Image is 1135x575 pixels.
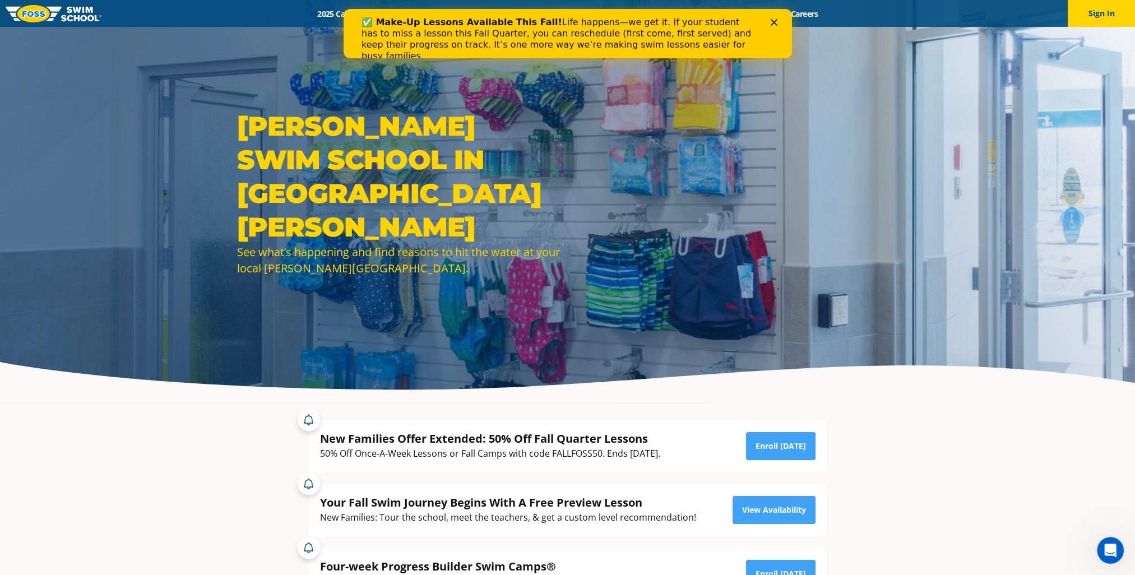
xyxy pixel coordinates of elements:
[425,8,523,19] a: Swim Path® Program
[378,8,425,19] a: Schools
[427,10,438,17] div: Close
[320,559,726,574] div: Four-week Progress Builder Swim Camps®
[745,8,781,19] a: Blog
[18,8,413,53] div: Life happens—we get it. If your student has to miss a lesson this Fall Quarter, you can reschedul...
[308,8,378,19] a: 2025 Calendar
[781,8,827,19] a: Careers
[320,510,696,525] div: New Families: Tour the school, meet the teachers, & get a custom level recommendation!
[733,496,816,524] a: View Availability
[320,495,696,510] div: Your Fall Swim Journey Begins With A Free Preview Lesson
[320,431,660,446] div: New Families Offer Extended: 50% Off Fall Quarter Lessons
[18,8,219,18] b: ✅ Make-Up Lessons Available This Fall!
[1097,537,1124,564] iframe: Intercom live chat
[6,5,101,22] img: FOSS Swim School Logo
[627,8,746,19] a: Swim Like [PERSON_NAME]
[237,109,562,244] h1: [PERSON_NAME] Swim School in [GEOGRAPHIC_DATA][PERSON_NAME]
[344,9,792,58] iframe: Intercom live chat banner
[320,446,660,461] div: 50% Off Once-A-Week Lessons or Fall Camps with code FALLFOSS50. Ends [DATE].
[237,244,562,276] div: See what’s happening and find reasons to hit the water at your local [PERSON_NAME][GEOGRAPHIC_DATA].
[746,432,816,460] a: Enroll [DATE]
[523,8,627,19] a: About [PERSON_NAME]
